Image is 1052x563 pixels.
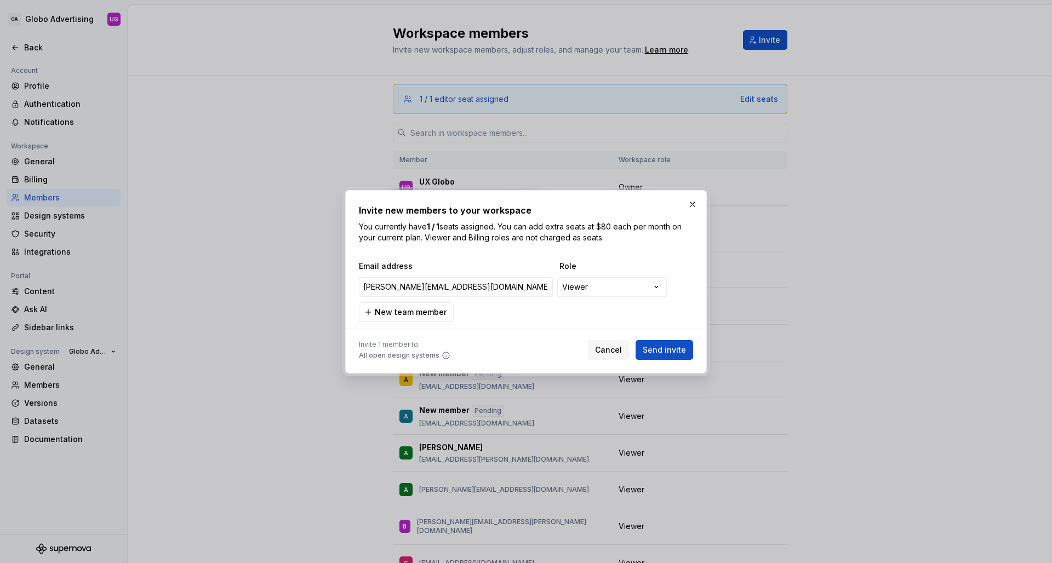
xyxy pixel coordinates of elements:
[559,261,669,272] span: Role
[595,344,622,355] span: Cancel
[359,340,450,349] span: Invite 1 member to:
[359,261,555,272] span: Email address
[359,204,693,217] h2: Invite new members to your workspace
[588,340,629,360] button: Cancel
[359,221,693,243] p: You currently have seats assigned. You can add extra seats at $80 each per month on your current ...
[643,344,686,355] span: Send invite
[359,302,454,322] button: New team member
[427,222,439,231] b: 1 / 1
[636,340,693,360] button: Send invite
[375,307,447,318] span: New team member
[359,351,439,360] span: All open design systems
